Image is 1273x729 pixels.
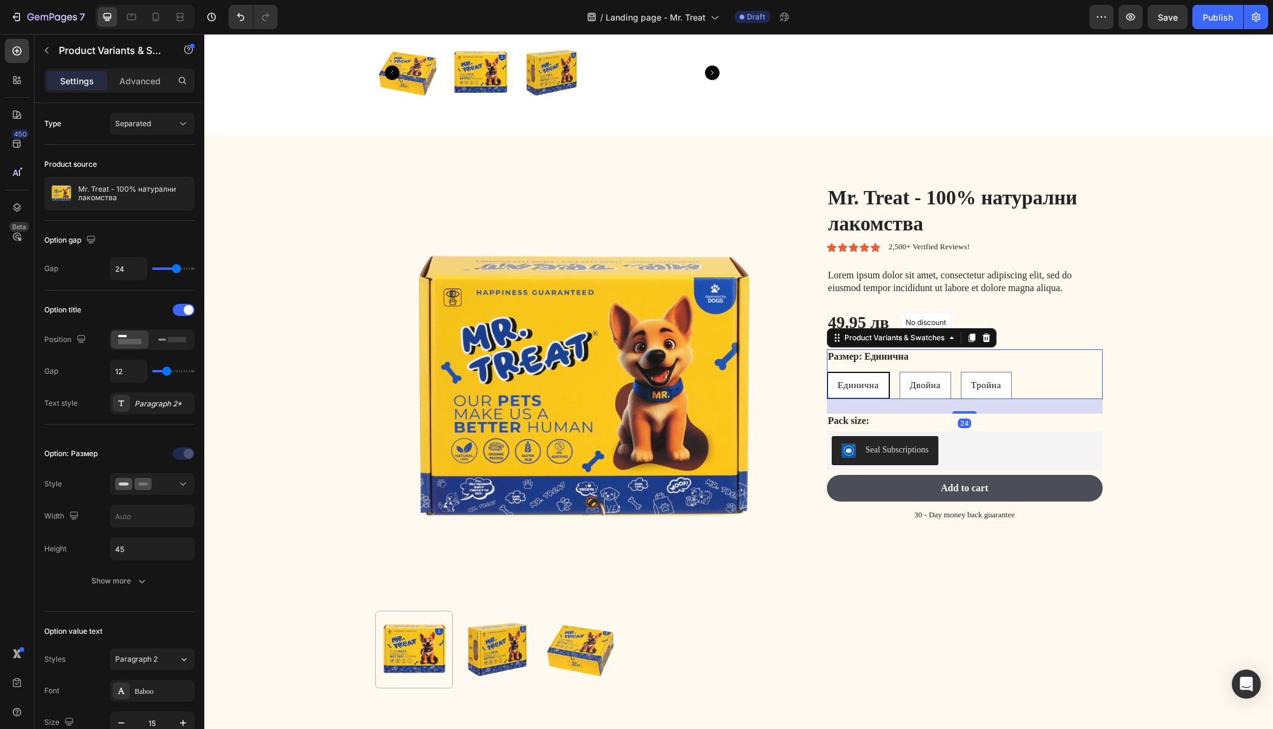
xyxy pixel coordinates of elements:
[135,686,192,697] div: Baboo
[44,366,58,377] div: Gap
[44,543,67,554] div: Height
[44,570,195,592] button: Show more
[747,12,765,22] span: Draft
[60,75,94,87] p: Settings
[623,441,898,468] button: Add to cart
[623,315,706,331] legend: Размер: Единична
[1158,12,1178,22] span: Save
[110,648,195,670] button: Paragraph 2
[110,538,194,560] input: Auto
[684,208,766,218] p: 2,500+ Verified Reviews!
[623,277,686,301] div: 49.95 лв
[767,346,797,356] span: Тройна
[9,222,29,232] div: Beta
[606,11,706,24] span: Landing page - Mr. Treat
[44,332,89,348] div: Position
[49,181,73,206] img: product feature img
[1192,5,1243,29] button: Publish
[624,235,897,261] p: Lorem ipsum dolor sit amet, consectetur adipiscing elit, sed do eiusmod tempor incididunt ut labo...
[701,283,742,294] p: No discount
[661,409,724,422] div: Seal Subscriptions
[1148,5,1188,29] button: Save
[44,448,98,459] div: Option: Размер
[110,505,194,527] input: Auto
[753,385,767,394] div: 24
[115,119,151,128] span: Separated
[79,10,85,24] p: 7
[204,34,1273,729] iframe: Design area
[44,479,62,489] div: Style
[623,150,898,204] h1: Mr. Treat - 100% натурални лакомства
[633,346,675,356] span: Единична
[600,11,603,24] span: /
[637,409,652,424] img: SealSubscriptions.png
[44,263,58,274] div: Gap
[737,448,784,461] div: Add to cart
[12,129,29,139] div: 450
[59,43,162,58] p: Product Variants & Swatches
[110,360,147,382] input: Auto
[44,398,78,409] div: Text style
[44,118,61,129] div: Type
[92,575,148,587] div: Show more
[110,113,195,135] button: Separated
[44,508,81,525] div: Width
[115,654,158,665] span: Paragraph 2
[44,626,102,637] div: Option value text
[706,346,737,356] span: Двойна
[624,476,897,486] p: 30 - Day money back guarantee
[229,5,278,29] div: Undo/Redo
[44,304,81,315] div: Option title
[110,258,147,280] input: Auto
[119,75,161,87] p: Advanced
[627,402,734,431] button: Seal Subscriptions
[44,654,65,665] div: Styles
[44,232,98,249] div: Option gap
[44,159,97,170] div: Product source
[5,5,90,29] button: 7
[135,398,192,409] div: Paragraph 2*
[78,185,190,202] p: Mr. Treat - 100% натурални лакомства
[1203,11,1233,24] div: Publish
[624,381,897,394] p: Pack size:
[638,298,743,309] div: Product Variants & Swatches
[44,685,59,696] div: Font
[1232,670,1261,699] div: Open Intercom Messenger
